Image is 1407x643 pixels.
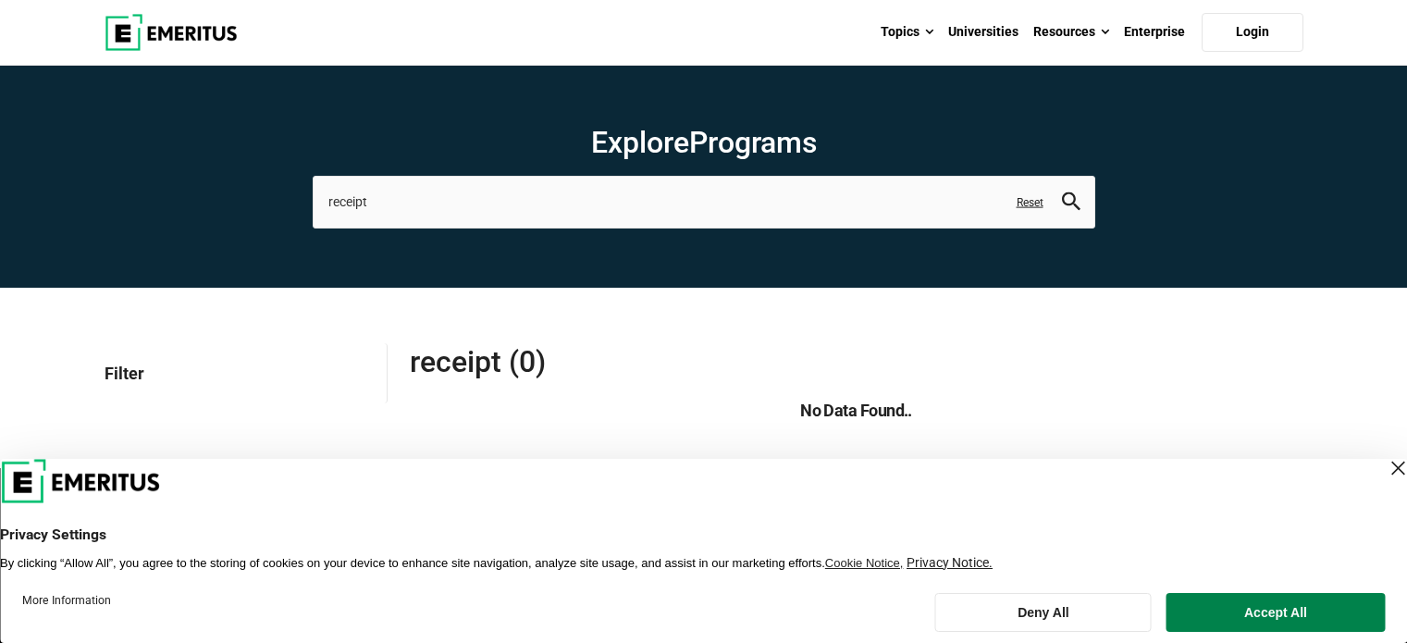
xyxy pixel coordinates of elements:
button: search [1062,192,1080,213]
h1: Explore [313,124,1095,161]
span: Programs [689,125,817,160]
a: Reset search [1017,194,1043,210]
input: search-page [313,176,1095,228]
a: search [1062,196,1080,214]
h5: No Data Found.. [410,399,1303,422]
p: Filter [105,343,372,403]
a: Login [1202,13,1303,52]
span: receipt (0) [410,343,857,380]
